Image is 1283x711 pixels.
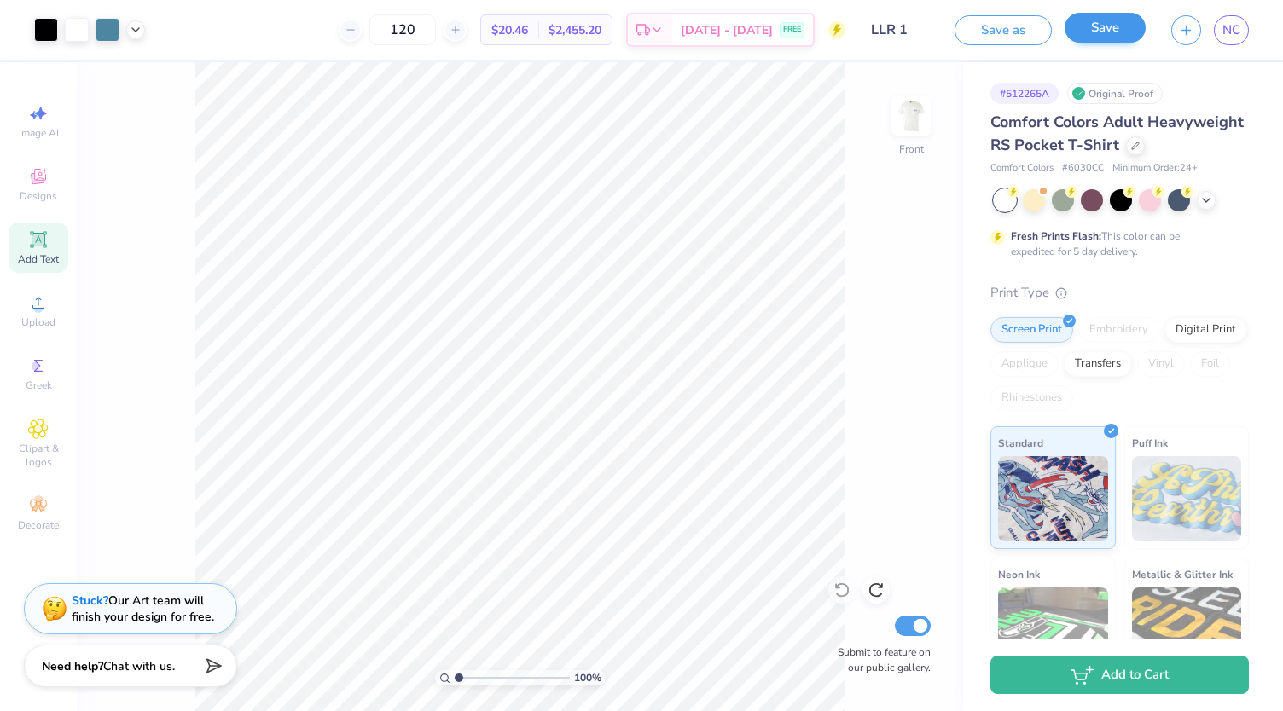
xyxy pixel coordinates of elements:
[1064,351,1132,377] div: Transfers
[1222,20,1240,40] span: NC
[681,21,773,39] span: [DATE] - [DATE]
[1067,83,1163,104] div: Original Proof
[1190,351,1230,377] div: Foil
[990,351,1059,377] div: Applique
[990,112,1244,155] span: Comfort Colors Adult Heavyweight RS Pocket T-Shirt
[990,83,1059,104] div: # 512265A
[1137,351,1185,377] div: Vinyl
[998,456,1108,541] img: Standard
[42,658,103,674] strong: Need help?
[1132,565,1233,583] span: Metallic & Glitter Ink
[858,13,942,47] input: Untitled Design
[72,592,108,609] strong: Stuck?
[549,21,601,39] span: $2,455.20
[20,189,57,203] span: Designs
[9,442,68,469] span: Clipart & logos
[828,645,931,675] label: Submit to feature on our public gallery.
[899,142,924,157] div: Front
[491,21,528,39] span: $20.46
[998,434,1043,452] span: Standard
[1132,434,1168,452] span: Puff Ink
[998,587,1108,673] img: Neon Ink
[998,565,1040,583] span: Neon Ink
[1132,456,1242,541] img: Puff Ink
[990,283,1249,303] div: Print Type
[1062,161,1104,176] span: # 6030CC
[1011,228,1221,259] div: This color can be expedited for 5 day delivery.
[1112,161,1198,176] span: Minimum Order: 24 +
[103,658,175,674] span: Chat with us.
[1011,229,1101,243] strong: Fresh Prints Flash:
[72,592,214,625] div: Our Art team will finish your design for free.
[21,315,55,329] span: Upload
[19,126,59,140] span: Image AI
[990,656,1249,694] button: Add to Cart
[1164,317,1247,343] div: Digital Print
[955,15,1052,45] button: Save as
[18,518,59,532] span: Decorate
[990,385,1073,411] div: Rhinestones
[1065,13,1146,43] button: Save
[990,317,1073,343] div: Screen Print
[1078,317,1159,343] div: Embroidery
[26,379,52,392] span: Greek
[369,14,436,45] input: – –
[574,670,601,685] span: 100 %
[990,161,1054,176] span: Comfort Colors
[894,99,928,133] img: Front
[1214,15,1249,45] a: NC
[1132,587,1242,673] img: Metallic & Glitter Ink
[783,24,801,36] span: FREE
[18,252,59,266] span: Add Text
